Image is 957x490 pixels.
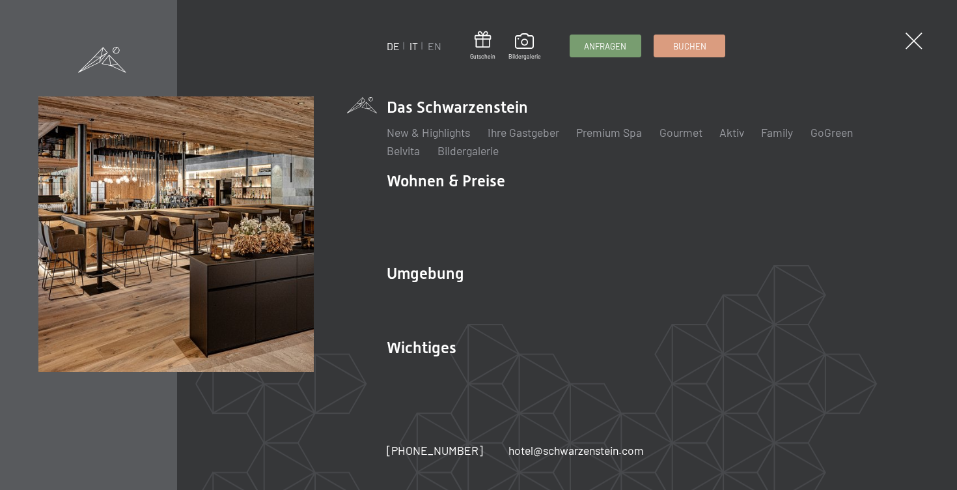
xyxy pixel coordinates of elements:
[673,40,706,52] span: Buchen
[584,40,626,52] span: Anfragen
[409,40,418,52] a: IT
[570,35,641,57] a: Anfragen
[508,33,541,61] a: Bildergalerie
[659,125,702,139] a: Gourmet
[576,125,642,139] a: Premium Spa
[719,125,744,139] a: Aktiv
[470,31,495,61] a: Gutschein
[387,143,420,158] a: Belvita
[488,125,559,139] a: Ihre Gastgeber
[387,442,483,459] a: [PHONE_NUMBER]
[811,125,853,139] a: GoGreen
[761,125,793,139] a: Family
[437,143,499,158] a: Bildergalerie
[387,443,483,457] span: [PHONE_NUMBER]
[387,40,400,52] a: DE
[428,40,441,52] a: EN
[508,53,541,61] span: Bildergalerie
[508,442,644,459] a: hotel@schwarzenstein.com
[654,35,725,57] a: Buchen
[387,125,470,139] a: New & Highlights
[470,53,495,61] span: Gutschein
